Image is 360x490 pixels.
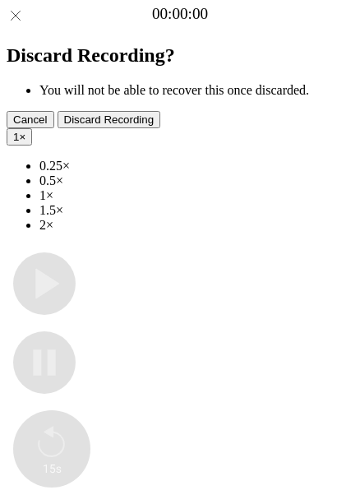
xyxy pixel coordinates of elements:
li: 1× [39,188,353,203]
li: 0.5× [39,173,353,188]
a: 00:00:00 [152,5,208,23]
li: You will not be able to recover this once discarded. [39,83,353,98]
li: 1.5× [39,203,353,218]
li: 2× [39,218,353,233]
button: Discard Recording [58,111,161,128]
span: 1 [13,131,19,143]
h2: Discard Recording? [7,44,353,67]
button: 1× [7,128,32,146]
button: Cancel [7,111,54,128]
li: 0.25× [39,159,353,173]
